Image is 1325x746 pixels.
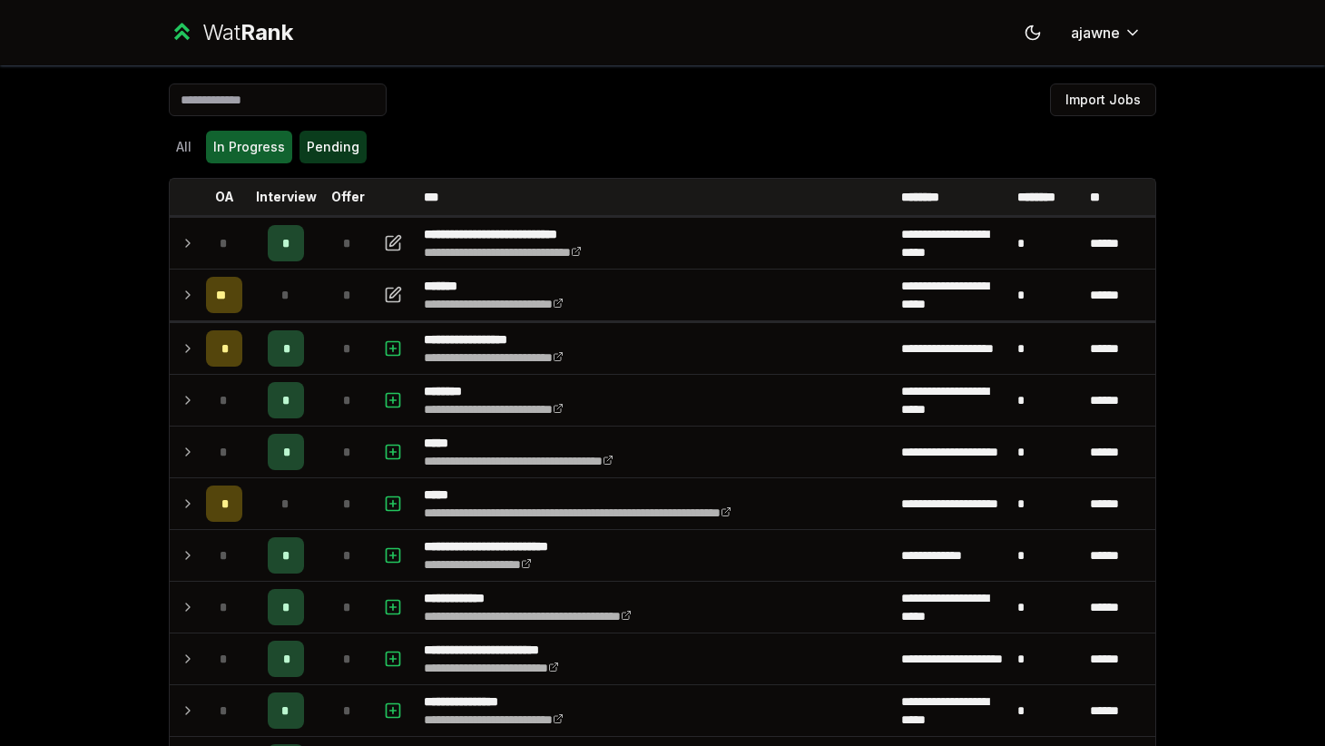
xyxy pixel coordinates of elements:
[256,188,317,206] p: Interview
[240,19,293,45] span: Rank
[202,18,293,47] div: Wat
[331,188,365,206] p: Offer
[206,131,292,163] button: In Progress
[215,188,234,206] p: OA
[1050,83,1156,116] button: Import Jobs
[169,131,199,163] button: All
[1056,16,1156,49] button: ajawne
[169,18,293,47] a: WatRank
[299,131,367,163] button: Pending
[1071,22,1120,44] span: ajawne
